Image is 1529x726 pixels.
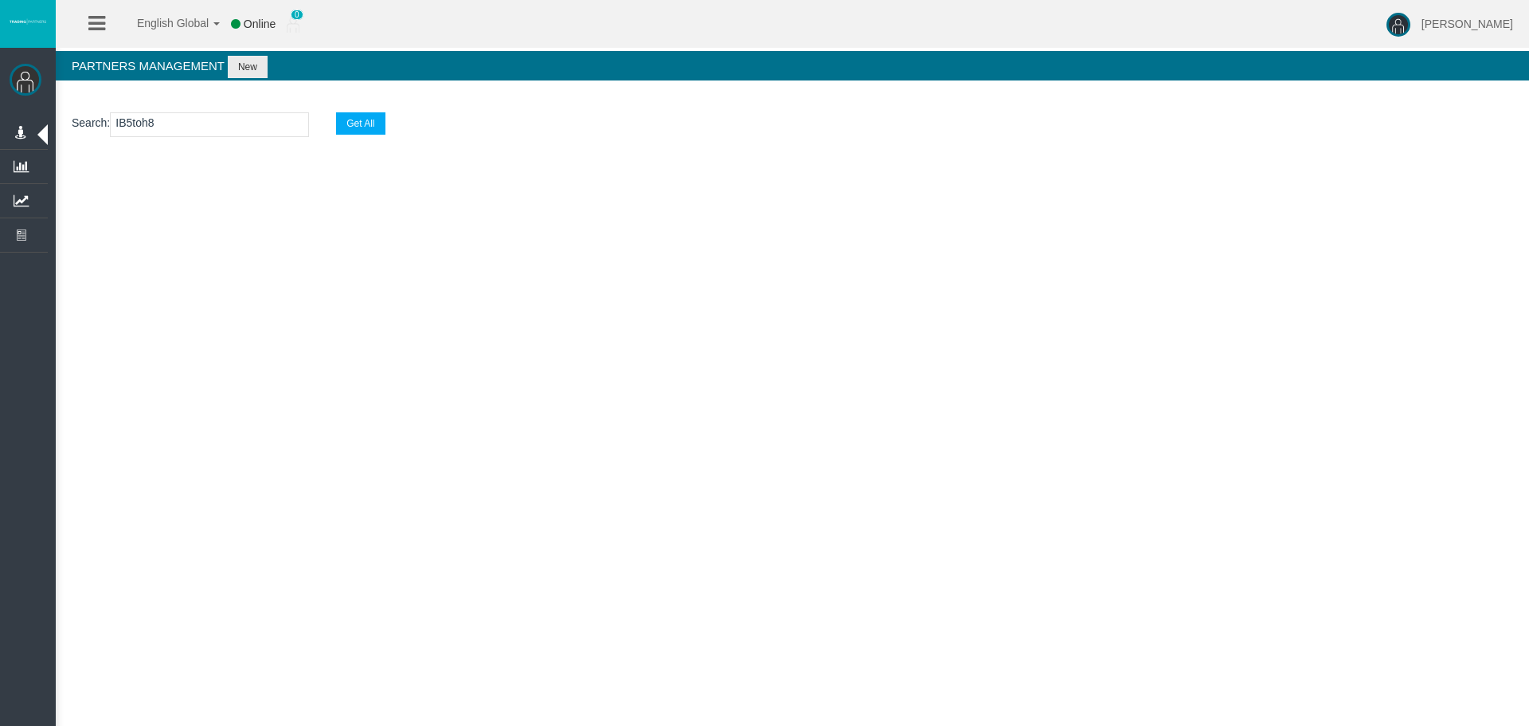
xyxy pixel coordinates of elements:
label: Search [72,114,107,132]
img: user-image [1386,13,1410,37]
p: : [72,112,1513,137]
span: English Global [116,17,209,29]
button: Get All [336,112,385,135]
span: [PERSON_NAME] [1421,18,1513,30]
span: Online [244,18,276,30]
span: 0 [291,10,303,20]
span: Partners Management [72,59,225,73]
img: logo.svg [8,18,48,25]
img: user_small.png [287,17,299,33]
button: New [228,56,268,78]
